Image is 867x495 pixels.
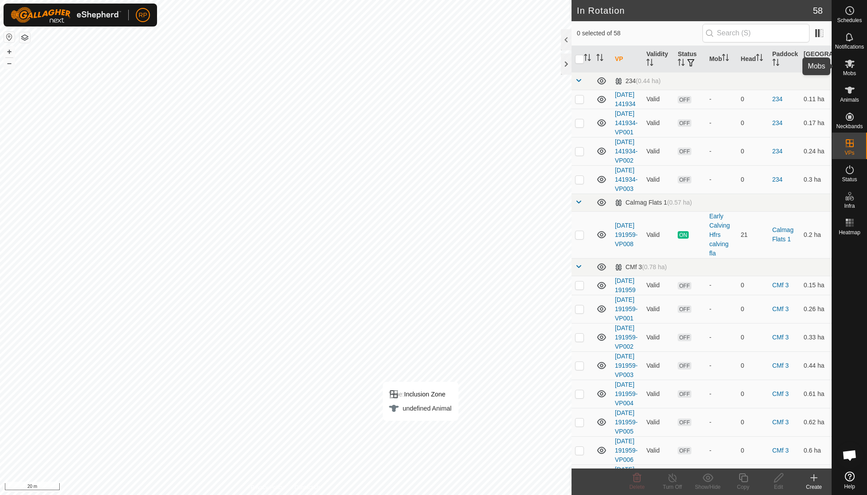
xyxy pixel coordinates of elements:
td: Valid [643,137,674,165]
a: CMf 3 [772,362,789,369]
p-sorticon: Activate to sort [678,60,685,67]
a: Contact Us [295,484,321,491]
a: CMf 3 [772,390,789,397]
button: – [4,58,15,69]
td: 0.17 ha [800,109,832,137]
td: 21 [737,211,769,258]
td: Valid [643,90,674,109]
a: [DATE] 191959-VP007 [615,466,637,491]
td: 0.15 ha [800,276,832,295]
td: 0 [737,380,769,408]
td: 0.61 ha [800,380,832,408]
td: 0 [737,323,769,351]
span: Mobs [843,71,856,76]
td: Valid [643,351,674,380]
td: 0 [737,90,769,109]
td: Valid [643,109,674,137]
div: - [709,281,733,290]
td: 0 [737,295,769,323]
td: 0 [737,109,769,137]
div: Show/Hide [690,483,725,491]
td: Valid [643,165,674,194]
span: 58 [813,4,823,17]
span: Neckbands [836,124,863,129]
td: 0.33 ha [800,323,832,351]
span: VPs [844,150,854,156]
th: Status [674,46,706,72]
span: Notifications [835,44,864,49]
th: Validity [643,46,674,72]
a: [DATE] 141934-VP002 [615,138,637,164]
button: Reset Map [4,32,15,42]
input: Search (S) [702,24,809,42]
a: CMf 3 [772,305,789,312]
td: Valid [643,211,674,258]
div: Calmag Flats 1 [615,199,692,206]
th: [GEOGRAPHIC_DATA] Area [800,46,832,72]
span: RP [138,11,147,20]
td: 0.24 ha [800,137,832,165]
div: - [709,95,733,104]
td: 0.2 ha [800,211,832,258]
span: Infra [844,203,855,209]
a: CMf 3 [772,334,789,341]
p-sorticon: Activate to sort [596,55,603,62]
td: Valid [643,295,674,323]
a: Privacy Policy [251,484,284,491]
div: Early Calving Hfrs calving fla [709,212,733,258]
a: CMf 3 [772,447,789,454]
div: CMf 3 [615,263,667,271]
span: OFF [678,419,691,426]
td: 0 [737,165,769,194]
span: OFF [678,96,691,103]
a: [DATE] 141934-VP001 [615,110,637,136]
span: OFF [678,447,691,454]
p-sorticon: Activate to sort [817,60,825,67]
a: [DATE] 141934 [615,91,636,107]
a: [DATE] 191959-VP001 [615,296,637,322]
a: 234 [772,95,783,103]
div: - [709,361,733,370]
span: Schedules [837,18,862,23]
span: ON [678,231,688,239]
td: 0.62 ha [800,408,832,436]
td: Valid [643,408,674,436]
span: OFF [678,176,691,183]
div: Copy [725,483,761,491]
a: [DATE] 191959-VP006 [615,438,637,463]
span: (0.44 ha) [636,77,660,84]
a: [DATE] 191959-VP002 [615,324,637,350]
span: Animals [840,97,859,103]
p-sorticon: Activate to sort [584,55,591,62]
div: undefined Animal [388,403,451,414]
th: Head [737,46,769,72]
div: - [709,418,733,427]
div: - [709,446,733,455]
td: 0 [737,276,769,295]
span: OFF [678,282,691,289]
div: - [709,147,733,156]
span: Status [842,177,857,182]
td: 0 [737,465,769,493]
span: OFF [678,148,691,155]
p-sorticon: Activate to sort [756,55,763,62]
span: OFF [678,305,691,313]
td: 0 [737,137,769,165]
button: + [4,46,15,57]
p-sorticon: Activate to sort [722,55,729,62]
a: [DATE] 191959 [615,277,636,293]
div: - [709,333,733,342]
p-sorticon: Activate to sort [772,60,779,67]
div: - [709,175,733,184]
th: Mob [706,46,737,72]
td: Valid [643,276,674,295]
span: OFF [678,390,691,398]
div: 234 [615,77,660,85]
a: [DATE] 191959-VP004 [615,381,637,407]
a: [DATE] 141934-VP003 [615,167,637,192]
td: 0 [737,436,769,465]
a: Calmag Flats 1 [772,226,794,243]
a: [DATE] 191959-VP005 [615,409,637,435]
td: Valid [643,323,674,351]
th: Paddock [769,46,800,72]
